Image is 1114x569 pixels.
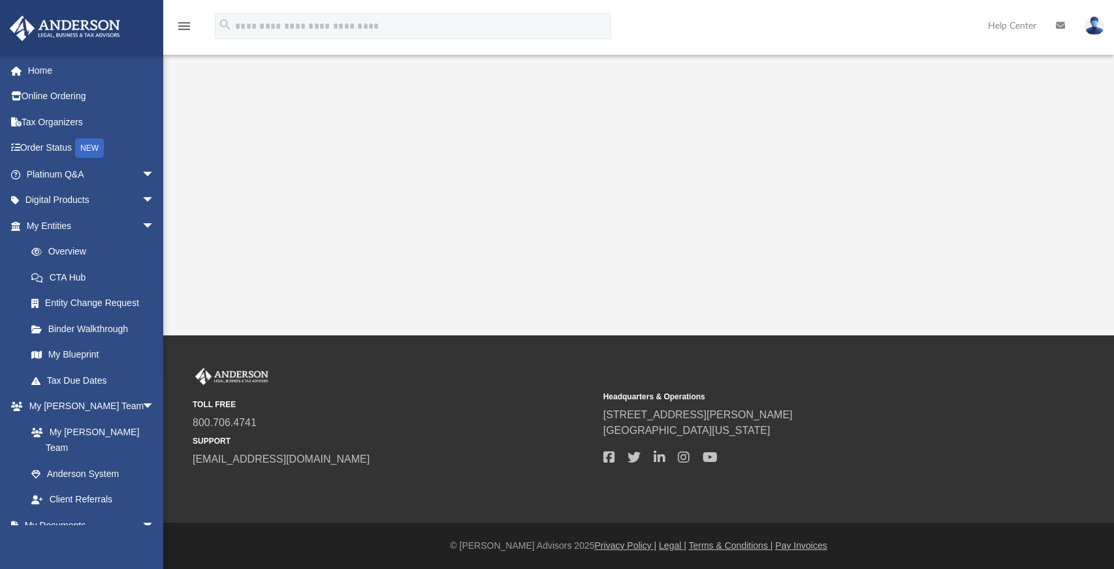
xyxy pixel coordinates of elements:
a: Legal | [659,540,686,551]
a: Home [9,57,174,84]
a: My Documentsarrow_drop_down [9,512,168,538]
div: NEW [75,138,104,158]
i: search [218,18,232,32]
a: 800.706.4741 [193,417,257,428]
small: TOLL FREE [193,399,594,410]
a: Online Ordering [9,84,174,110]
img: Anderson Advisors Platinum Portal [6,16,124,41]
a: Overview [18,239,174,265]
span: arrow_drop_down [142,213,168,239]
small: Headquarters & Operations [603,391,1005,403]
a: Binder Walkthrough [18,316,174,342]
a: Anderson System [18,461,168,487]
a: Pay Invoices [775,540,827,551]
span: arrow_drop_down [142,393,168,420]
a: Entity Change Request [18,290,174,316]
a: My Blueprint [18,342,168,368]
a: [STREET_ADDRESS][PERSON_NAME] [603,409,793,420]
a: Order StatusNEW [9,135,174,162]
small: SUPPORT [193,435,594,447]
a: My [PERSON_NAME] Teamarrow_drop_down [9,393,168,420]
a: Tax Organizers [9,109,174,135]
a: Tax Due Dates [18,367,174,393]
span: arrow_drop_down [142,512,168,539]
img: User Pic [1085,16,1104,35]
img: Anderson Advisors Platinum Portal [193,368,271,385]
a: My Entitiesarrow_drop_down [9,213,174,239]
span: arrow_drop_down [142,187,168,214]
a: CTA Hub [18,264,174,290]
a: menu [176,25,192,34]
span: arrow_drop_down [142,161,168,188]
div: © [PERSON_NAME] Advisors 2025 [163,539,1114,553]
a: Platinum Q&Aarrow_drop_down [9,161,174,187]
i: menu [176,18,192,34]
a: My [PERSON_NAME] Team [18,419,161,461]
a: [EMAIL_ADDRESS][DOMAIN_NAME] [193,454,370,465]
a: Privacy Policy | [595,540,657,551]
a: Client Referrals [18,487,168,513]
a: Terms & Conditions | [689,540,773,551]
a: [GEOGRAPHIC_DATA][US_STATE] [603,425,771,436]
a: Digital Productsarrow_drop_down [9,187,174,213]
